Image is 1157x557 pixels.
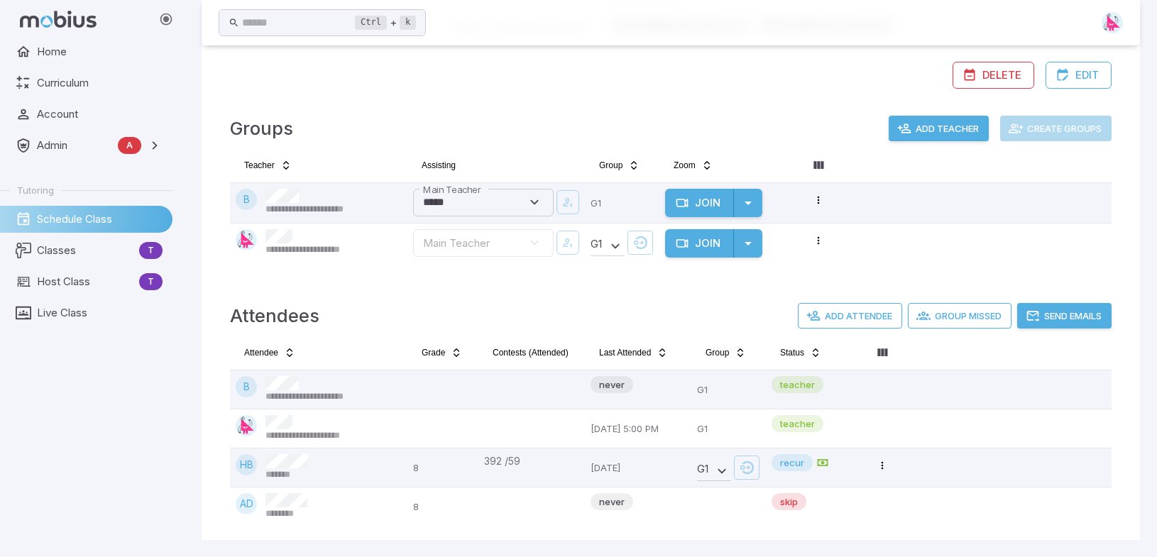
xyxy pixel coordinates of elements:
[1017,303,1112,329] button: Send Emails
[236,376,257,397] div: B
[236,493,257,514] div: AD
[772,377,823,392] span: teacher
[355,16,387,30] kbd: Ctrl
[772,417,823,431] span: teacher
[871,341,894,364] button: Column visibility
[236,189,257,210] div: B
[37,138,112,153] span: Admin
[484,341,577,364] button: Contests (Attended)
[236,454,257,475] div: HB
[422,160,456,171] span: Assisting
[355,14,416,31] div: +
[772,341,830,364] button: Status
[591,189,654,217] p: G1
[37,106,163,122] span: Account
[780,347,804,358] span: Status
[665,154,721,177] button: Zoom
[400,16,416,30] kbd: k
[697,460,731,481] div: G 1
[807,154,830,177] button: Column visibility
[37,44,163,60] span: Home
[772,495,806,509] span: skip
[236,154,300,177] button: Teacher
[230,302,319,330] h4: Attendees
[591,341,676,364] button: Last Attended
[244,347,278,358] span: Attendee
[484,454,579,468] div: 392 / 59
[230,114,293,143] h4: Groups
[953,62,1034,89] button: Delete
[591,377,633,392] span: never
[1102,12,1123,33] img: right-triangle.svg
[591,454,686,481] p: [DATE]
[772,456,813,470] span: recur
[697,415,760,442] p: G1
[17,184,54,197] span: Tutoring
[236,415,257,436] img: right-triangle.svg
[599,347,651,358] span: Last Attended
[236,341,304,364] button: Attendee
[413,154,464,177] button: Assisting
[591,154,648,177] button: Group
[37,75,163,91] span: Curriculum
[413,454,473,481] p: 8
[37,243,133,258] span: Classes
[413,493,473,520] p: 8
[236,229,257,250] img: right-triangle.svg
[665,229,734,258] button: Join
[697,341,755,364] button: Group
[674,160,696,171] span: Zoom
[244,160,275,171] span: Teacher
[665,189,734,217] button: Join
[493,347,569,358] span: Contests (Attended)
[599,160,623,171] span: Group
[423,183,481,197] label: Main Teacher
[37,305,163,321] span: Live Class
[697,376,760,403] p: G1
[908,303,1011,329] button: Group Missed
[1046,62,1112,89] button: Edit
[37,274,133,289] span: Host Class
[37,211,163,227] span: Schedule Class
[591,495,633,509] span: never
[525,193,544,211] button: Open
[422,347,445,358] span: Grade
[889,116,989,141] button: Add Teacher
[798,303,902,329] button: Add Attendee
[413,341,471,364] button: Grade
[706,347,729,358] span: Group
[139,243,163,258] span: T
[118,138,141,153] span: A
[591,235,625,256] div: G 1
[139,275,163,289] span: T
[591,415,686,442] p: [DATE] 5:00 PM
